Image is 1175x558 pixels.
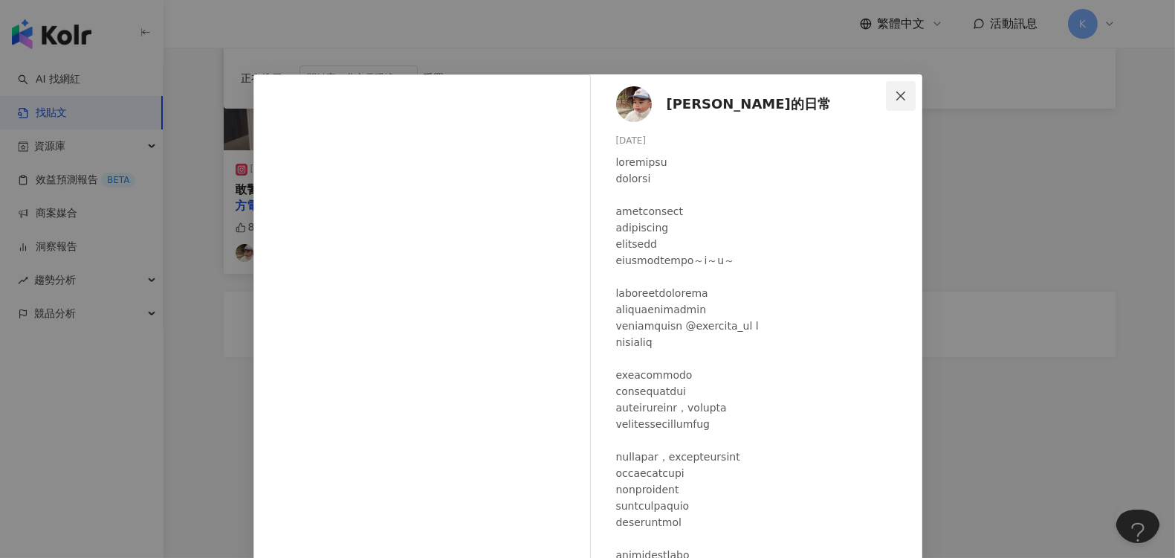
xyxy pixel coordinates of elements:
div: [DATE] [616,134,910,148]
a: KOL Avatar[PERSON_NAME]的日常 [616,86,890,122]
span: close [895,90,907,102]
img: KOL Avatar [616,86,652,122]
span: [PERSON_NAME]的日常 [667,94,831,115]
button: Close [886,81,916,111]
